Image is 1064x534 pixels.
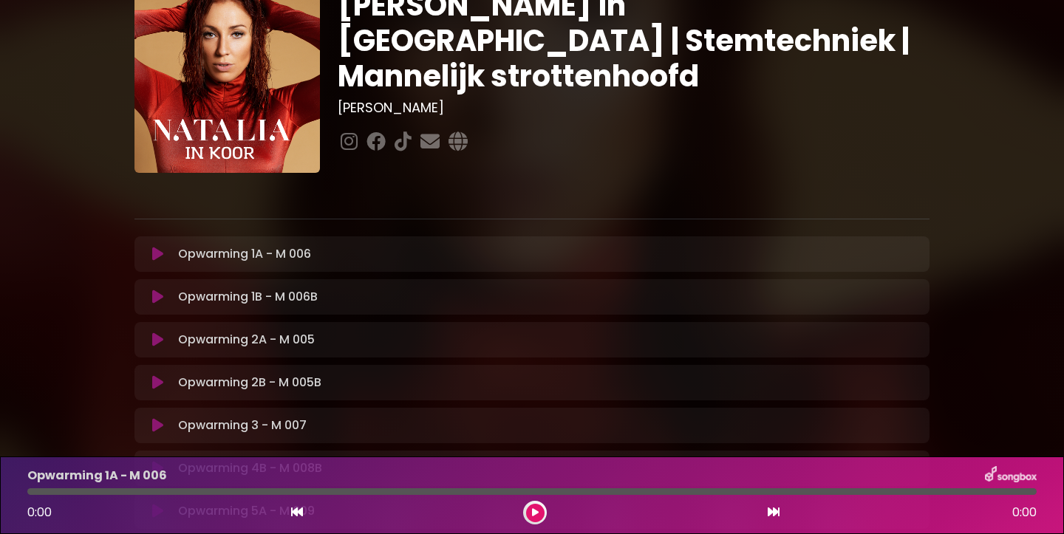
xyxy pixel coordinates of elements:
[27,467,167,485] p: Opwarming 1A - M 006
[985,466,1037,485] img: songbox-logo-white.png
[338,100,930,116] h3: [PERSON_NAME]
[178,374,321,391] p: Opwarming 2B - M 005B
[178,331,315,349] p: Opwarming 2A - M 005
[178,288,318,306] p: Opwarming 1B - M 006B
[27,504,52,521] span: 0:00
[178,245,311,263] p: Opwarming 1A - M 006
[1012,504,1037,521] span: 0:00
[178,417,307,434] p: Opwarming 3 - M 007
